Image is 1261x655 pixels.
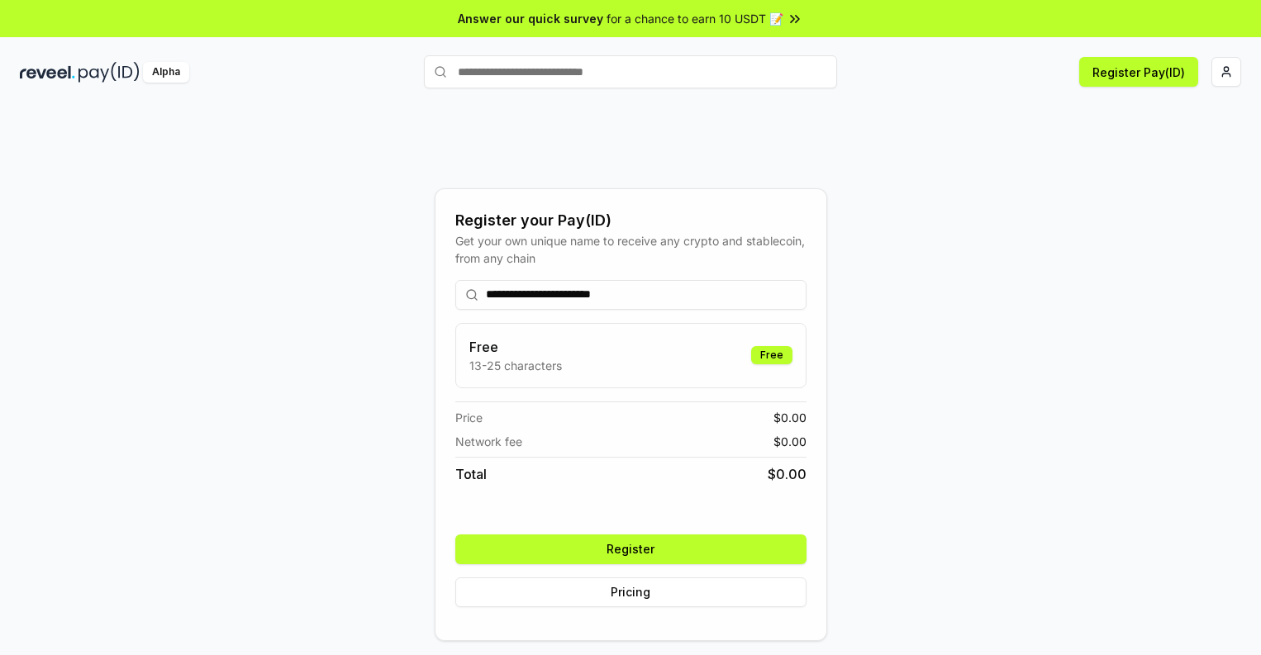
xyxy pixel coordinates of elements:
[469,357,562,374] p: 13-25 characters
[768,464,807,484] span: $ 0.00
[455,232,807,267] div: Get your own unique name to receive any crypto and stablecoin, from any chain
[20,62,75,83] img: reveel_dark
[455,409,483,426] span: Price
[607,10,783,27] span: for a chance to earn 10 USDT 📝
[773,433,807,450] span: $ 0.00
[455,534,807,564] button: Register
[469,337,562,357] h3: Free
[143,62,189,83] div: Alpha
[455,577,807,607] button: Pricing
[1079,57,1198,87] button: Register Pay(ID)
[458,10,603,27] span: Answer our quick survey
[79,62,140,83] img: pay_id
[455,464,487,484] span: Total
[773,409,807,426] span: $ 0.00
[751,346,792,364] div: Free
[455,433,522,450] span: Network fee
[455,209,807,232] div: Register your Pay(ID)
